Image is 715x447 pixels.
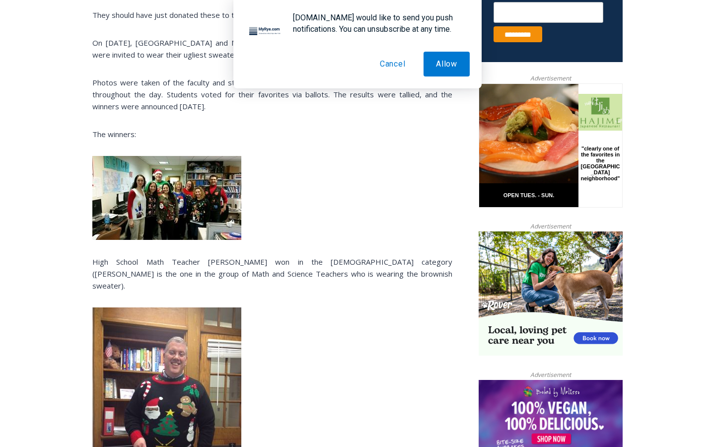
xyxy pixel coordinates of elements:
p: High School Math Teacher [PERSON_NAME] won in the [DEMOGRAPHIC_DATA] category ([PERSON_NAME] is t... [92,256,452,292]
span: Advertisement [520,222,581,231]
img: notification icon [245,12,285,52]
img: Math and Science Teachers Ugly Sweater Day [92,156,241,240]
div: "clearly one of the favorites in the [GEOGRAPHIC_DATA] neighborhood" [102,62,141,119]
button: Allow [424,52,470,76]
div: [DOMAIN_NAME] would like to send you push notifications. You can unsubscribe at any time. [285,12,470,35]
span: Intern @ [DOMAIN_NAME] [260,99,460,121]
a: Open Tues. - Sun. [PHONE_NUMBER] [0,100,100,124]
span: Advertisement [520,370,581,379]
p: Photos were taken of the faculty and staff upon arrival, and appeared on the monitors in the buil... [92,76,452,112]
a: Intern @ [DOMAIN_NAME] [239,96,481,124]
button: Cancel [367,52,418,76]
span: Open Tues. - Sun. [PHONE_NUMBER] [3,102,97,140]
p: The winners: [92,128,452,140]
div: "The first chef I interviewed talked about coming to [GEOGRAPHIC_DATA] from [GEOGRAPHIC_DATA] in ... [251,0,469,96]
